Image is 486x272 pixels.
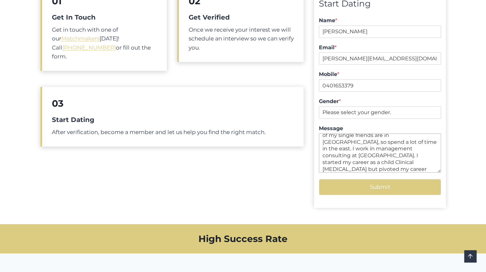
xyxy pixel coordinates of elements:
a: [PHONE_NUMBER] [62,44,116,51]
label: Name [319,17,441,24]
h5: Get Verified [189,12,294,22]
p: After verification, become a member and let us help you find the right match. [52,128,294,137]
p: Once we receive your interest we will schedule an interview so we can verify you. [189,25,294,52]
a: Matchmakers [61,35,100,42]
a: Scroll to top [464,250,476,262]
h2: 03 [52,97,294,110]
h5: Get In Touch [52,12,157,22]
input: Mobile [319,79,441,92]
h2: High Success Rate [40,232,446,246]
p: Get in touch with one of our [DATE]! Call or fill out the form. [52,25,157,61]
h5: Start Dating [52,115,294,125]
label: Message [319,125,441,132]
label: Gender [319,98,441,105]
button: Submit [319,179,441,195]
label: Email [319,44,441,51]
label: Mobile [319,71,441,78]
